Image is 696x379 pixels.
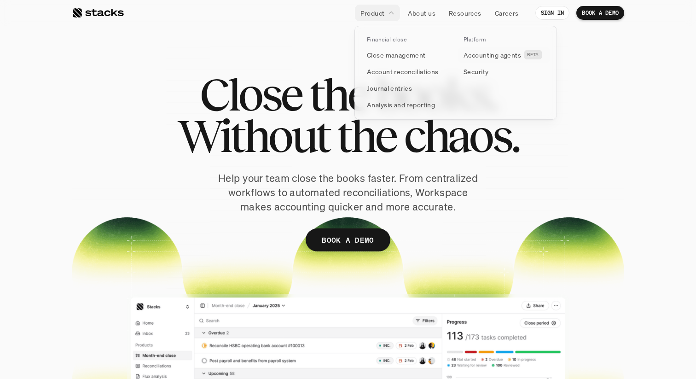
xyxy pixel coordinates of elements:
p: Financial close [367,36,406,43]
a: Resources [443,5,487,21]
a: BOOK A DEMO [576,6,624,20]
p: SIGN IN [541,10,564,16]
a: Security [458,63,550,80]
p: Product [360,8,385,18]
p: Analysis and reporting [367,100,435,110]
p: Account reconciliations [367,67,439,76]
span: the [309,74,368,115]
p: Help your team close the books faster. From centralized workflows to automated reconciliations, W... [215,171,481,214]
p: Close management [367,50,426,60]
span: the [337,115,396,157]
span: Without [177,115,329,157]
p: Resources [449,8,481,18]
a: Privacy Policy [109,175,149,182]
span: Close [200,74,302,115]
a: Journal entries [361,80,453,96]
p: Security [464,67,488,76]
a: Account reconciliations [361,63,453,80]
span: chaos. [404,115,519,157]
a: Close management [361,47,453,63]
p: About us [408,8,435,18]
p: BOOK A DEMO [322,233,374,247]
p: Platform [464,36,486,43]
a: Accounting agentsBETA [458,47,550,63]
a: SIGN IN [535,6,570,20]
a: Analysis and reporting [361,96,453,113]
a: Careers [489,5,524,21]
h2: BETA [527,52,539,58]
a: BOOK A DEMO [306,228,390,251]
p: BOOK A DEMO [582,10,619,16]
a: About us [402,5,441,21]
p: Accounting agents [464,50,521,60]
p: Journal entries [367,83,412,93]
p: Careers [495,8,519,18]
